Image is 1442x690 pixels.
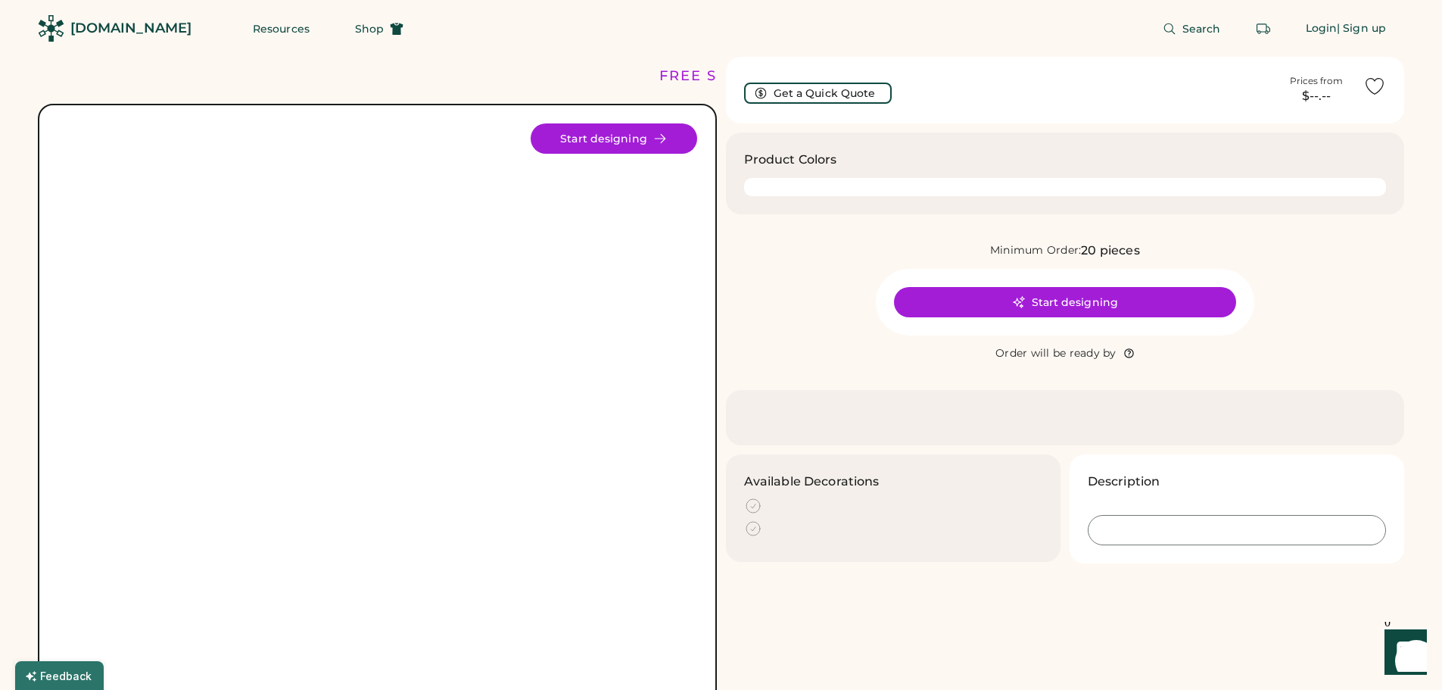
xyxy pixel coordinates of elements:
[1370,622,1435,687] iframe: Front Chat
[1088,473,1160,491] h3: Description
[1337,21,1386,36] div: | Sign up
[744,151,837,169] h3: Product Colors
[235,14,328,44] button: Resources
[744,83,892,104] button: Get a Quick Quote
[1290,75,1343,87] div: Prices from
[355,23,384,34] span: Shop
[659,66,790,86] div: FREE SHIPPING
[531,123,697,154] button: Start designing
[1145,14,1239,44] button: Search
[1182,23,1221,34] span: Search
[995,346,1117,361] div: Order will be ready by
[990,243,1082,258] div: Minimum Order:
[70,19,192,38] div: [DOMAIN_NAME]
[1081,242,1139,260] div: 20 pieces
[38,15,64,42] img: Rendered Logo - Screens
[1278,87,1354,105] div: $--.--
[337,14,422,44] button: Shop
[1248,14,1278,44] button: Retrieve an order
[744,473,880,491] h3: Available Decorations
[894,287,1236,317] button: Start designing
[1306,21,1338,36] div: Login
